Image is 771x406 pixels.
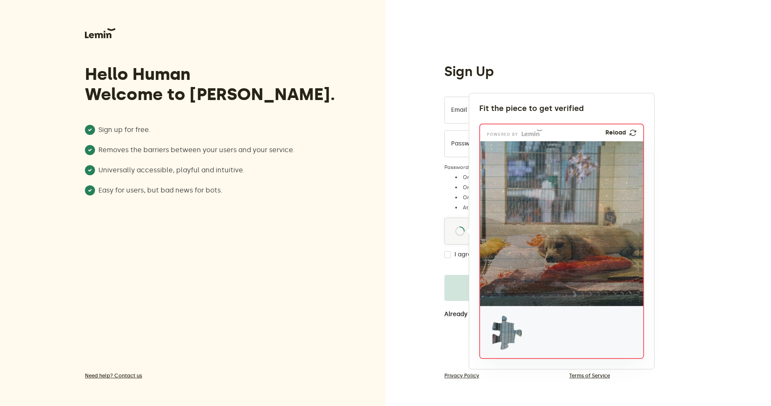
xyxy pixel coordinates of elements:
[487,133,518,136] p: powered by
[629,129,636,136] img: refresh.png
[479,103,644,113] div: Fit the piece to get verified
[605,129,626,136] p: Reload
[522,129,542,136] img: Lemin logo
[480,141,752,306] img: ba448260-daeb-45b6-833f-beda6369781f.png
